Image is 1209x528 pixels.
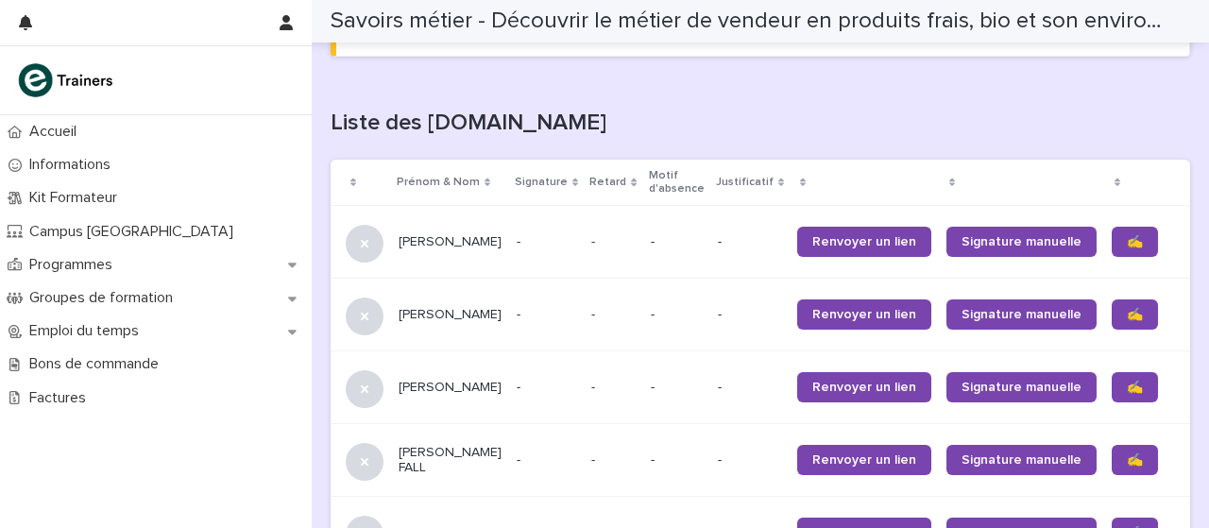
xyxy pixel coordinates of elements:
[517,308,520,321] font: -
[331,111,606,134] font: Liste des [DOMAIN_NAME]
[589,177,626,188] font: Retard
[718,308,722,321] font: -
[797,445,931,475] a: Renvoyer un lien
[29,323,139,338] font: Emploi du temps
[29,290,173,305] font: Groupes de formation
[399,381,502,394] font: [PERSON_NAME]
[797,299,931,330] a: Renvoyer un lien
[649,170,705,195] font: Motif d'absence
[651,381,655,394] font: -
[797,227,931,257] a: Renvoyer un lien
[591,308,595,321] font: -
[29,257,112,272] font: Programmes
[591,381,595,394] font: -
[29,190,117,205] font: Kit Formateur
[29,124,77,139] font: Accueil
[1112,227,1158,257] a: ✍️
[331,8,1168,35] h2: Savoirs métier - Découvrir le métier de vendeur en produits frais, bio et son environnement de tr...
[962,453,1081,467] font: Signature manuelle
[29,157,111,172] font: Informations
[517,453,520,467] font: -
[1127,235,1143,248] font: ✍️
[15,61,119,99] img: K0CqGN7SDeD6s4JG8KQk
[517,381,520,394] font: -
[517,235,520,248] font: -
[718,381,722,394] font: -
[399,308,502,321] font: [PERSON_NAME]
[962,235,1081,248] font: Signature manuelle
[1127,308,1143,321] font: ✍️
[812,308,916,321] font: Renvoyer un lien
[718,453,722,467] font: -
[651,235,655,248] font: -
[515,177,568,188] font: Signature
[1127,381,1143,394] font: ✍️
[812,235,916,248] font: Renvoyer un lien
[591,235,595,248] font: -
[1112,299,1158,330] a: ✍️
[397,177,480,188] font: Prénom & Nom
[812,453,916,467] font: Renvoyer un lien
[946,227,1097,257] a: Signature manuelle
[716,177,774,188] font: Justificatif
[718,235,722,248] font: -
[651,453,655,467] font: -
[962,308,1081,321] font: Signature manuelle
[1112,445,1158,475] a: ✍️
[29,356,159,371] font: Bons de commande
[591,453,595,467] font: -
[399,446,505,475] font: [PERSON_NAME] FALL
[29,390,86,405] font: Factures
[399,235,502,248] font: [PERSON_NAME]
[946,445,1097,475] a: Signature manuelle
[946,372,1097,402] a: Signature manuelle
[962,381,1081,394] font: Signature manuelle
[797,372,931,402] a: Renvoyer un lien
[1112,372,1158,402] a: ✍️
[812,381,916,394] font: Renvoyer un lien
[946,299,1097,330] a: Signature manuelle
[1127,453,1143,467] font: ✍️
[651,308,655,321] font: -
[29,224,233,239] font: Campus [GEOGRAPHIC_DATA]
